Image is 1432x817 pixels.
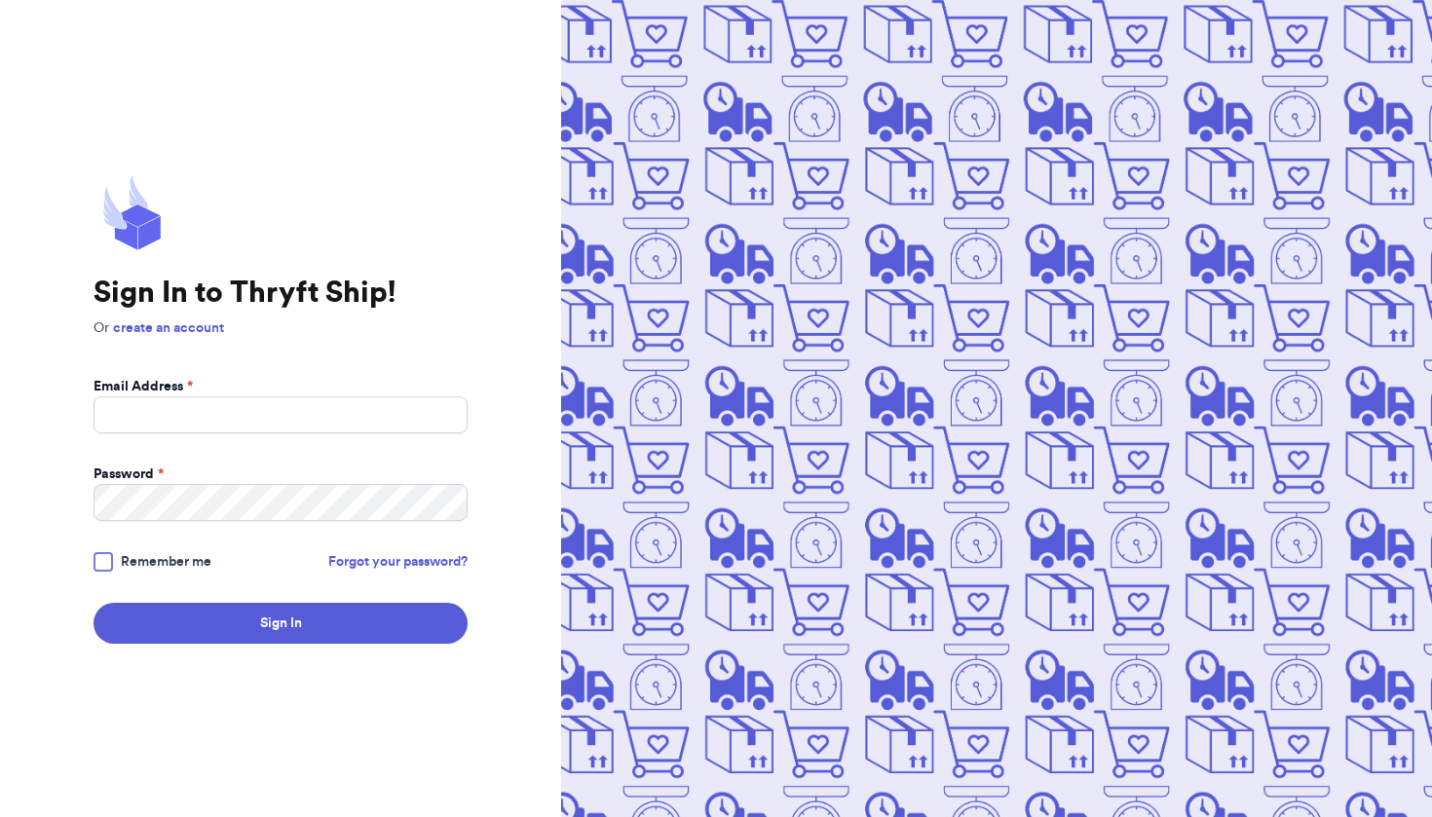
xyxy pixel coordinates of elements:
[94,318,468,338] p: Or
[94,603,468,644] button: Sign In
[94,464,164,484] label: Password
[328,552,468,572] a: Forgot your password?
[94,276,468,311] h1: Sign In to Thryft Ship!
[113,321,224,335] a: create an account
[94,377,193,396] label: Email Address
[121,552,211,572] span: Remember me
